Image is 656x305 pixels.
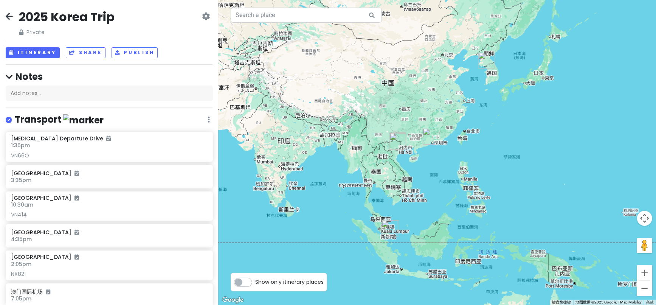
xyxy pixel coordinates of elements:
[11,271,208,277] div: NX821
[11,170,208,177] h6: [GEOGRAPHIC_DATA]
[6,71,213,82] h4: Notes
[19,9,115,25] h2: 2025 Korea Trip
[11,235,32,243] span: 4:35pm
[637,211,652,226] button: 地图镜头控件
[11,201,33,209] span: 10:30am
[420,125,442,148] div: 澳门国际机场
[231,8,382,23] input: Search a place
[11,142,30,149] span: 1:35pm
[74,254,79,260] i: Added to itinerary
[637,238,652,253] button: 将街景小人拖到地图上以打开街景
[11,295,31,302] span: 7:05pm
[63,114,104,126] img: marker
[46,289,50,294] i: Added to itinerary
[378,217,401,240] div: 新加坡樟宜机场
[106,136,111,141] i: Added to itinerary
[11,229,208,236] h6: [GEOGRAPHIC_DATA]
[255,278,324,286] span: Show only itinerary places
[220,295,245,305] a: 在 Google 地图中打开此区域（会打开一个新窗口）
[575,300,642,304] span: 地图数据 ©2025 Google, TMap Mobility
[74,195,79,201] i: Added to itinerary
[386,129,409,152] div: Noi Bai International Airport
[11,211,208,218] div: VN414
[11,195,79,201] h6: [GEOGRAPHIC_DATA]
[66,47,105,58] button: Share
[475,49,498,72] div: 仁川国际机场
[6,47,60,58] button: Itinerary
[6,86,213,101] div: Add notes...
[11,135,111,142] h6: [MEDICAL_DATA] Departure Drive
[386,130,409,153] div: 同春市场
[637,265,652,280] button: 放大
[646,300,654,304] a: 条款
[11,254,79,260] h6: [GEOGRAPHIC_DATA]
[11,176,31,184] span: 3:35pm
[112,47,158,58] button: Publish
[637,281,652,296] button: 缩小
[11,260,31,268] span: 2:05pm
[220,295,245,305] img: Google
[19,28,115,36] span: Private
[11,152,208,159] div: VN66O
[552,300,571,305] button: 键盘快捷键
[11,288,208,295] h6: 澳门国际机场
[74,171,79,176] i: Added to itinerary
[15,114,104,126] h4: Transport
[74,230,79,235] i: Added to itinerary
